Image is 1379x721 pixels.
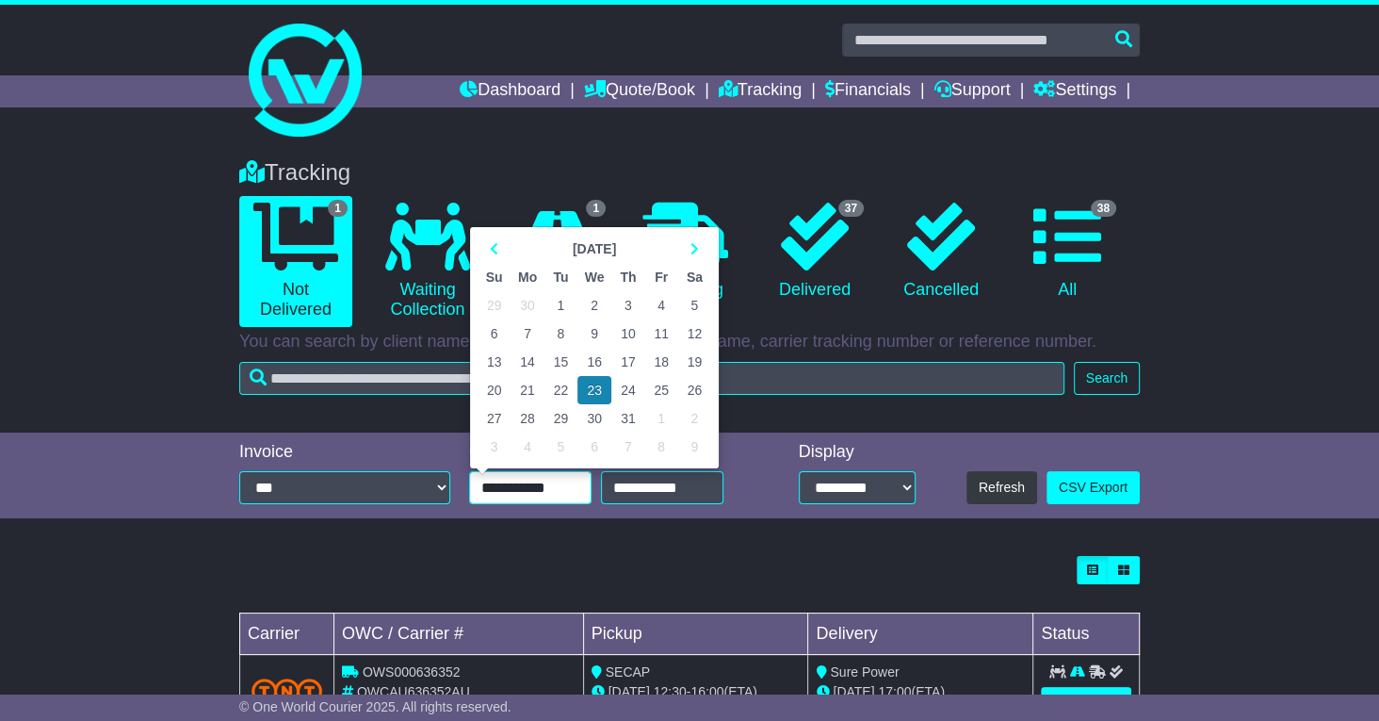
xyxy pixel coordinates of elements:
a: Tracking [719,75,802,107]
span: 12:30 [654,684,687,699]
td: 2 [577,291,611,320]
td: 30 [511,291,544,320]
div: Display [799,442,916,463]
span: 1 [328,200,348,217]
td: 17 [611,348,644,376]
th: Fr [644,263,677,291]
span: OWCAU636352AU [357,684,470,699]
td: 8 [644,433,677,461]
td: 6 [478,320,511,348]
span: 17:00 [878,684,911,699]
td: 28 [511,404,544,433]
td: 9 [577,320,611,348]
td: 7 [511,320,544,348]
td: 3 [478,433,511,461]
td: Delivery [808,614,1033,655]
a: Quote/Book [584,75,695,107]
span: SECAP [606,664,650,680]
td: 2 [678,404,711,433]
td: 23 [577,376,611,404]
td: 3 [611,291,644,320]
button: Refresh [966,471,1037,504]
td: 31 [611,404,644,433]
td: Status [1033,614,1140,655]
td: 21 [511,376,544,404]
td: 24 [611,376,644,404]
td: 16 [577,348,611,376]
td: Carrier [240,614,334,655]
td: 26 [678,376,711,404]
a: View Order [1041,687,1131,720]
td: 19 [678,348,711,376]
td: 4 [644,291,677,320]
th: Mo [511,263,544,291]
td: 10 [611,320,644,348]
td: 5 [678,291,711,320]
p: You can search by client name, OWC tracking number, carrier name, carrier tracking number or refe... [239,332,1140,352]
span: 38 [1091,200,1116,217]
a: CSV Export [1046,471,1140,504]
a: Support [934,75,1011,107]
td: 20 [478,376,511,404]
a: Cancelled [887,196,995,307]
th: Sa [678,263,711,291]
td: 11 [644,320,677,348]
td: 1 [644,404,677,433]
th: Tu [544,263,577,291]
a: 37 Delivered [761,196,868,307]
td: 5 [544,433,577,461]
td: 6 [577,433,611,461]
span: OWS000636352 [363,664,461,680]
a: Waiting Collection [371,196,484,327]
th: Select Month [511,235,677,263]
th: Su [478,263,511,291]
td: 12 [678,320,711,348]
a: 1 In Transit [503,196,610,307]
td: 8 [544,320,577,348]
span: © One World Courier 2025. All rights reserved. [239,699,511,714]
td: 13 [478,348,511,376]
div: - (ETA) [592,682,801,702]
td: 22 [544,376,577,404]
span: Sure Power [830,664,899,680]
th: Th [611,263,644,291]
div: Tracking [230,159,1149,187]
td: 30 [577,404,611,433]
div: (ETA) [816,682,1025,702]
div: Invoice [239,442,450,463]
td: 4 [511,433,544,461]
td: 14 [511,348,544,376]
button: Search [1074,362,1140,395]
td: Pickup [583,614,808,655]
td: 29 [478,291,511,320]
span: [DATE] [608,684,650,699]
a: Delivering [629,196,742,307]
a: 38 All [1014,196,1121,307]
td: 27 [478,404,511,433]
td: 1 [544,291,577,320]
a: Settings [1033,75,1116,107]
a: Financials [825,75,911,107]
td: 15 [544,348,577,376]
a: 1 Not Delivered [239,196,352,327]
span: 16:00 [690,684,723,699]
a: Dashboard [460,75,560,107]
img: TNT_Domestic.png [251,679,322,704]
th: We [577,263,611,291]
span: 1 [586,200,606,217]
span: 37 [838,200,864,217]
td: 7 [611,433,644,461]
span: [DATE] [833,684,874,699]
td: 29 [544,404,577,433]
td: 25 [644,376,677,404]
td: 9 [678,433,711,461]
td: 18 [644,348,677,376]
td: OWC / Carrier # [334,614,584,655]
